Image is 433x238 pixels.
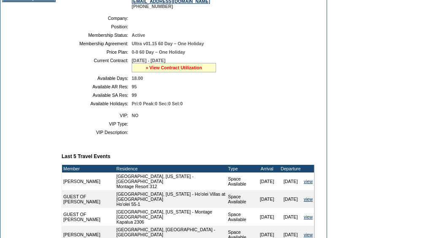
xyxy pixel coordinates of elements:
td: Available AR Res: [65,84,128,89]
td: Current Contract: [65,58,128,72]
a: view [304,179,313,184]
a: view [304,232,313,237]
td: GUEST OF [PERSON_NAME] [62,190,115,208]
a: view [304,214,313,219]
td: Available Days: [65,76,128,81]
a: view [304,197,313,202]
td: Space Available [227,190,255,208]
b: Last 5 Travel Events [62,153,110,159]
td: Available SA Res: [65,93,128,98]
td: [PERSON_NAME] [62,172,115,190]
a: » View Contract Utilization [146,65,202,70]
span: 99 [132,93,137,98]
td: Company: [65,16,128,21]
td: [DATE] [279,190,303,208]
td: Position: [65,24,128,29]
td: Type [227,165,255,172]
span: Active [132,33,145,38]
td: Member [62,165,115,172]
td: Space Available [227,172,255,190]
td: VIP: [65,113,128,118]
td: Price Plan: [65,49,128,55]
td: [DATE] [279,172,303,190]
td: Membership Agreement: [65,41,128,46]
td: VIP Description: [65,130,128,135]
td: [GEOGRAPHIC_DATA], [US_STATE] - Ho'olei Villas at [GEOGRAPHIC_DATA] Ho'olei 55-1 [115,190,227,208]
td: Residence [115,165,227,172]
td: [GEOGRAPHIC_DATA], [US_STATE] - Montage [GEOGRAPHIC_DATA] Kapalua 2306 [115,208,227,226]
span: NO [132,113,138,118]
td: Space Available [227,208,255,226]
span: 0-0 60 Day – One Holiday [132,49,185,55]
span: 18.00 [132,76,143,81]
td: [DATE] [255,172,279,190]
td: Departure [279,165,303,172]
td: Arrival [255,165,279,172]
td: GUEST OF [PERSON_NAME] [62,208,115,226]
td: [GEOGRAPHIC_DATA], [US_STATE] - [GEOGRAPHIC_DATA] Montage Resort 312 [115,172,227,190]
span: 95 [132,84,137,89]
td: Membership Status: [65,33,128,38]
span: Pri:0 Peak:0 Sec:0 Sel:0 [132,101,183,106]
td: VIP Type: [65,121,128,126]
td: [DATE] [255,190,279,208]
td: Available Holidays: [65,101,128,106]
span: [DATE] - [DATE] [132,58,165,63]
td: [DATE] [255,208,279,226]
span: Ultra v01.15 60 Day – One Holiday [132,41,204,46]
td: [DATE] [279,208,303,226]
